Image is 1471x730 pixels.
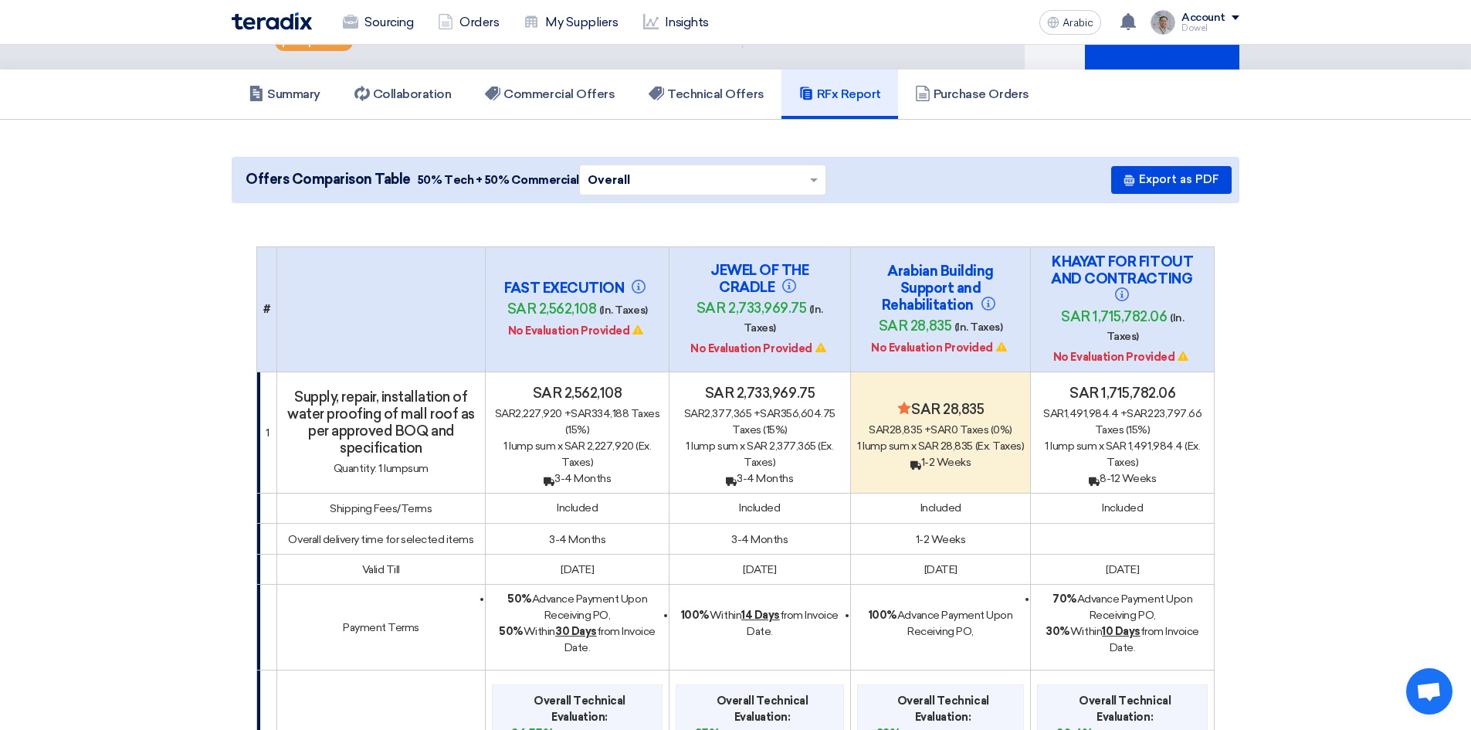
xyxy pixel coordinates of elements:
[1079,694,1171,724] font: Overall Technical Evaluation:
[1106,440,1183,453] font: sar 1,491,984.4
[1151,10,1175,35] img: IMG_1753965247717.jpg
[246,171,411,188] font: Offers Comparison Table
[417,173,579,187] font: 50% Tech + 50% Commercial
[495,407,516,420] font: SAR
[266,426,269,440] font: 1
[1107,440,1200,469] font: (Ex. Taxes)
[1070,625,1102,638] font: Within
[1102,625,1141,638] font: 10 Days
[667,87,764,101] font: Technical Offers
[1077,592,1192,622] font: Advance Payment Upon Receiving PO,
[343,621,419,634] font: Payment Terms
[918,440,973,453] font: sar 28,835
[1039,10,1101,35] button: Arabic
[515,407,571,420] font: 2,227,920 +
[564,625,656,654] font: from Invoice Date.
[882,263,994,314] font: Arabian Building Support and Rehabilitation
[1051,253,1193,287] font: KHAYAT FOR FITOUT AND CONTRACTING
[710,262,808,296] font: JEWEL OF THE CRADLE
[1069,385,1175,402] font: SAR 1,715,782.06
[532,592,647,622] font: Advance Payment Upon Receiving PO,
[737,472,793,485] font: 3-4 Months
[232,70,337,119] a: Summary
[665,15,709,29] font: Insights
[760,407,781,420] font: SAR
[1100,472,1156,485] font: 8-12 Weeks
[503,440,507,453] font: 1
[459,15,499,29] font: Orders
[330,5,425,39] a: Sourcing
[743,563,776,576] font: [DATE]
[564,440,634,453] font: sar 2,227,920
[710,609,741,622] font: Within
[1046,625,1070,638] font: 30%
[1106,563,1139,576] font: [DATE]
[330,502,432,515] font: Shipping Fees/Terms
[705,385,815,402] font: SAR 2,733,969.75
[871,341,992,355] font: No Evaluation Provided
[549,533,605,546] font: 3-4 Months
[503,87,615,101] font: Commercial Offers
[898,70,1046,119] a: Purchase Orders
[731,533,788,546] font: 3-4 Months
[373,87,452,101] font: Collaboration
[916,533,966,546] font: 1-2 Weeks
[691,440,744,453] font: lump sum x
[1139,172,1219,186] font: Export as PDF
[869,423,890,436] font: sar
[1406,668,1452,715] a: Open chat
[739,501,780,514] font: Included
[1063,16,1093,29] font: Arabic
[954,321,1003,334] font: (In. Taxes)
[554,472,611,485] font: 3-4 Months
[690,342,812,355] font: No Evaluation Provided
[632,70,781,119] a: Technical Offers
[1181,23,1208,33] font: Dowel
[507,592,532,606] font: 50%
[732,407,835,436] font: 356,604.75 Taxes (15%)
[897,694,989,724] font: Overall Technical Evaluation:
[571,407,591,420] font: SAR
[681,609,710,622] font: 100%
[934,87,1029,101] font: Purchase Orders
[1043,407,1064,420] font: SAR
[1111,166,1232,194] button: Export as PDF
[1053,351,1174,364] font: No Evaluation Provided
[951,423,1012,436] font: 0 Taxes (0%)
[534,694,625,724] font: Overall Technical Evaluation:
[921,456,971,469] font: 1-2 Weeks
[1102,501,1143,514] font: Included
[296,36,345,47] font: Important
[599,304,648,317] font: (In. Taxes)
[263,303,270,316] font: #
[561,440,651,469] font: (Ex. Taxes)
[509,440,562,453] font: lump sum x
[287,389,475,457] font: Supply, repair, installation of water proofing of mall roof as per approved BOQ and specification
[684,407,705,420] font: SAR
[1045,440,1049,453] font: 1
[1050,440,1103,453] font: lump sum x
[975,440,1025,453] font: (Ex. Taxes)
[1095,407,1202,436] font: 223,797.66 Taxes (15%)
[508,324,629,338] font: No Evaluation Provided
[744,303,823,334] font: (In. Taxes)
[232,12,312,30] img: Teradix logo
[817,87,881,101] font: RFx Report
[511,5,630,39] a: My Suppliers
[747,440,816,453] font: sar 2,377,365
[863,440,916,453] font: lump sum x
[1061,308,1167,325] font: SAR 1,715,782.06
[499,625,524,638] font: 50%
[555,625,597,638] font: 30 Days
[704,407,760,420] font: 2,377,365 +
[1127,407,1147,420] font: SAR
[364,15,413,29] font: Sourcing
[857,440,861,453] font: 1
[504,280,624,297] font: FAST EXECUTION
[425,5,511,39] a: Orders
[781,70,898,119] a: RFx Report
[362,563,400,576] font: Valid Till
[507,300,597,317] font: SAR 2,562,108
[1064,407,1127,420] font: 1,491,984.4 +
[686,440,690,453] font: 1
